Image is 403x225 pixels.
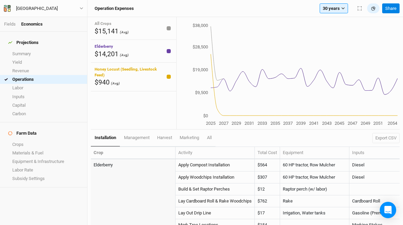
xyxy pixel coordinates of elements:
tspan: $9,500 [195,90,208,95]
tspan: 2051 [373,121,383,126]
td: Raptor perch (w/ labor) [280,183,349,195]
td: $762 [255,195,280,207]
div: Five Springs Farms [16,5,58,12]
span: $940 [95,78,110,86]
th: Activity [176,147,255,159]
span: marketing [180,135,199,140]
a: Build & Set Raptor Perches [178,186,230,192]
span: $14,201 [95,50,119,58]
tspan: $38,000 [193,23,208,28]
a: Lay Cardboard Roll & Rake Woodchips [178,198,252,204]
td: $12 [255,183,280,195]
tspan: 2031 [245,121,254,126]
h3: Operation Expenses [95,6,134,11]
tspan: 2054 [388,121,398,126]
span: All [207,135,212,140]
th: Crop [91,147,176,159]
tspan: 2025 [206,121,216,126]
a: Apply Woodchips Installation [178,175,234,180]
span: management [124,135,150,140]
span: installation [95,135,116,140]
span: (Avg) [120,30,129,34]
span: (Avg) [120,53,129,57]
button: [GEOGRAPHIC_DATA] [3,5,84,12]
a: Lay Out Drip Line [178,210,211,215]
span: (Avg) [111,81,120,86]
button: Export CSV [372,133,400,143]
tspan: 2049 [361,121,370,126]
span: harvest [157,135,172,140]
td: 60 HP tractor, Row Mulcher [280,159,349,171]
span: Honey Locust (Seedling, Livestock Feed) [95,67,157,77]
tspan: 2047 [348,121,357,126]
div: Projections [8,40,39,45]
td: Elderberry [91,159,176,171]
div: Economics [21,21,43,27]
tspan: 2041 [309,121,319,126]
tspan: 2027 [219,121,228,126]
tspan: $19,000 [193,67,208,72]
button: Share [382,3,400,14]
th: Total Cost [255,147,280,159]
th: Equipment [280,147,349,159]
tspan: 2043 [322,121,332,126]
tspan: 2037 [283,121,293,126]
tspan: $0 [203,113,208,118]
span: $15,141 [95,27,119,35]
div: Farm Data [8,131,37,136]
tspan: 2039 [296,121,306,126]
td: 60 HP tractor, Row Mulcher [280,171,349,183]
div: Open Intercom Messenger [380,202,396,218]
td: Rake [280,195,349,207]
td: $307 [255,171,280,183]
span: Elderberry [95,44,113,49]
a: Apply Compost Installation [178,162,230,167]
tspan: $28,500 [193,44,208,49]
span: All Crops [95,21,111,26]
div: [GEOGRAPHIC_DATA] [16,5,58,12]
tspan: 2029 [232,121,241,126]
td: $17 [255,207,280,219]
tspan: 2045 [335,121,344,126]
button: 30 years [320,3,348,14]
tspan: 2035 [270,121,280,126]
td: $564 [255,159,280,171]
td: Irrigation, Water tanks [280,207,349,219]
a: Fields [4,21,16,27]
tspan: 2033 [258,121,267,126]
